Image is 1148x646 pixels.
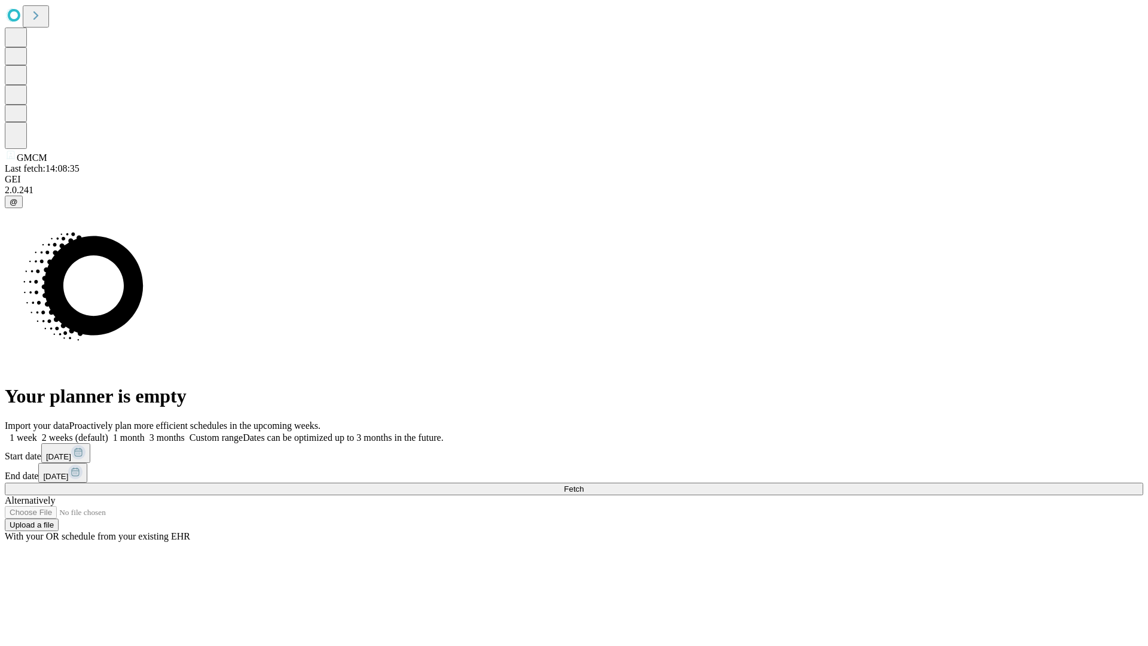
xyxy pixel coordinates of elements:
[5,483,1143,495] button: Fetch
[69,420,320,431] span: Proactively plan more efficient schedules in the upcoming weeks.
[10,432,37,443] span: 1 week
[46,452,71,461] span: [DATE]
[41,443,90,463] button: [DATE]
[113,432,145,443] span: 1 month
[42,432,108,443] span: 2 weeks (default)
[5,385,1143,407] h1: Your planner is empty
[5,463,1143,483] div: End date
[149,432,185,443] span: 3 months
[43,472,68,481] span: [DATE]
[5,443,1143,463] div: Start date
[5,519,59,531] button: Upload a file
[10,197,18,206] span: @
[5,420,69,431] span: Import your data
[5,196,23,208] button: @
[17,153,47,163] span: GMCM
[5,495,55,505] span: Alternatively
[38,463,87,483] button: [DATE]
[5,531,190,541] span: With your OR schedule from your existing EHR
[190,432,243,443] span: Custom range
[243,432,443,443] span: Dates can be optimized up to 3 months in the future.
[5,185,1143,196] div: 2.0.241
[5,163,80,173] span: Last fetch: 14:08:35
[564,484,584,493] span: Fetch
[5,174,1143,185] div: GEI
